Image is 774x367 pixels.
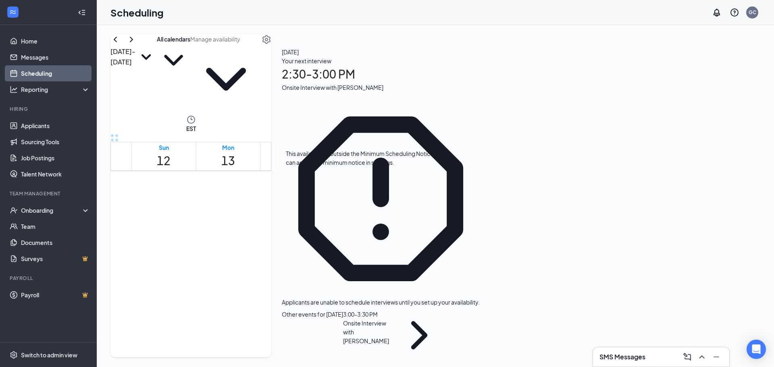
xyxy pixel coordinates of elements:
a: PayrollCrown [21,287,90,303]
div: Reporting [21,85,90,93]
svg: Clock [186,115,196,124]
div: Onsite Interview with [PERSON_NAME] [343,319,394,345]
div: 3:00 - 3:30 PM [343,310,394,319]
div: Sun [157,143,171,152]
a: SurveysCrown [21,251,90,267]
svg: Notifications [712,8,722,17]
a: Sourcing Tools [21,134,90,150]
div: This availability is outside the Minimum Scheduling Notice. You can adjust the minimum notice in ... [286,149,447,167]
svg: Settings [262,35,271,44]
a: Home [21,33,90,49]
div: Your next interview [282,56,480,65]
h3: SMS Messages [599,352,645,361]
span: [DATE] [282,48,480,56]
svg: UserCheck [10,206,18,214]
div: Open Intercom Messenger [747,340,766,359]
svg: ChevronRight [127,35,136,44]
a: Applicants [21,118,90,134]
svg: Collapse [78,8,86,17]
svg: ChevronRight [394,310,445,361]
svg: Minimize [712,352,721,362]
h1: 13 [221,152,235,170]
div: Team Management [10,190,88,197]
button: ChevronUp [695,350,708,363]
svg: ChevronUp [697,352,707,362]
svg: ChevronLeft [110,35,120,44]
div: Applicants are unable to schedule interviews until you set up your availability. [282,298,480,307]
a: October 13, 2025 [220,142,237,170]
div: Switch to admin view [21,351,77,359]
h3: [DATE] - [DATE] [110,46,135,68]
a: Documents [21,234,90,251]
button: ComposeMessage [681,350,694,363]
svg: QuestionInfo [730,8,739,17]
svg: Analysis [10,85,18,93]
div: GC [749,9,756,16]
a: October 12, 2025 [155,142,172,170]
span: EST [186,124,196,133]
a: Talent Network [21,166,90,182]
h1: 2:30 - 3:00 PM [282,65,480,83]
div: Onsite Interview with [PERSON_NAME] [282,83,480,92]
svg: WorkstreamLogo [9,8,17,16]
div: Onboarding [21,206,83,214]
a: Team [21,218,90,234]
div: Hiring [10,106,88,112]
svg: ChevronDown [157,44,190,77]
a: Settings [262,35,271,115]
a: Job Postings [21,150,90,166]
svg: Error [282,100,480,298]
svg: Settings [10,351,18,359]
svg: SmallChevronDown [135,46,157,68]
button: Minimize [710,350,723,363]
svg: ChevronDown [190,44,262,115]
button: All calendarsChevronDown [157,35,190,77]
div: Other events for [DATE] [282,310,343,361]
svg: ComposeMessage [682,352,692,362]
a: Scheduling [21,65,90,81]
a: Messages [21,49,90,65]
div: Mon [221,143,235,152]
h1: Scheduling [110,6,164,19]
h1: 12 [157,152,171,170]
div: Payroll [10,275,88,282]
input: Manage availability [190,35,262,44]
